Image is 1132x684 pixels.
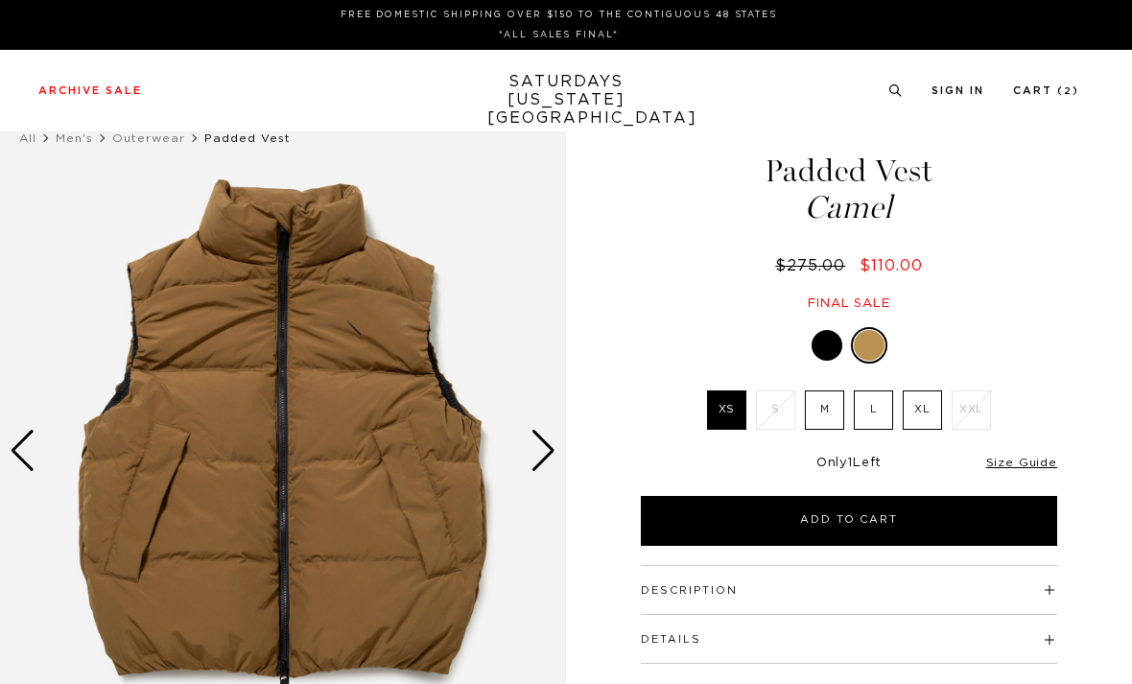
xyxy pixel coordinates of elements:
a: Sign In [932,85,984,96]
small: 2 [1064,87,1073,96]
div: Only Left [641,456,1057,472]
button: Description [641,585,738,596]
label: L [854,390,893,430]
div: Final sale [638,295,1060,312]
span: 1 [848,457,853,469]
div: Next slide [531,430,556,472]
a: SATURDAYS[US_STATE][GEOGRAPHIC_DATA] [487,73,646,128]
h1: Padded Vest [638,155,1060,224]
p: FREE DOMESTIC SHIPPING OVER $150 TO THE CONTIGUOUS 48 STATES [46,8,1072,22]
span: Camel [638,192,1060,224]
a: All [19,132,36,144]
p: *ALL SALES FINAL* [46,28,1072,42]
label: M [805,390,844,430]
label: XS [707,390,746,430]
a: Men's [56,132,93,144]
div: Previous slide [10,430,35,472]
span: Padded Vest [204,132,291,144]
a: Cart (2) [1013,85,1079,96]
button: Add to Cart [641,496,1057,546]
button: Details [641,634,701,645]
span: $110.00 [860,258,923,273]
a: Size Guide [986,457,1057,468]
a: Outerwear [112,132,185,144]
del: $275.00 [775,258,853,273]
label: XL [903,390,942,430]
a: Archive Sale [38,85,142,96]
